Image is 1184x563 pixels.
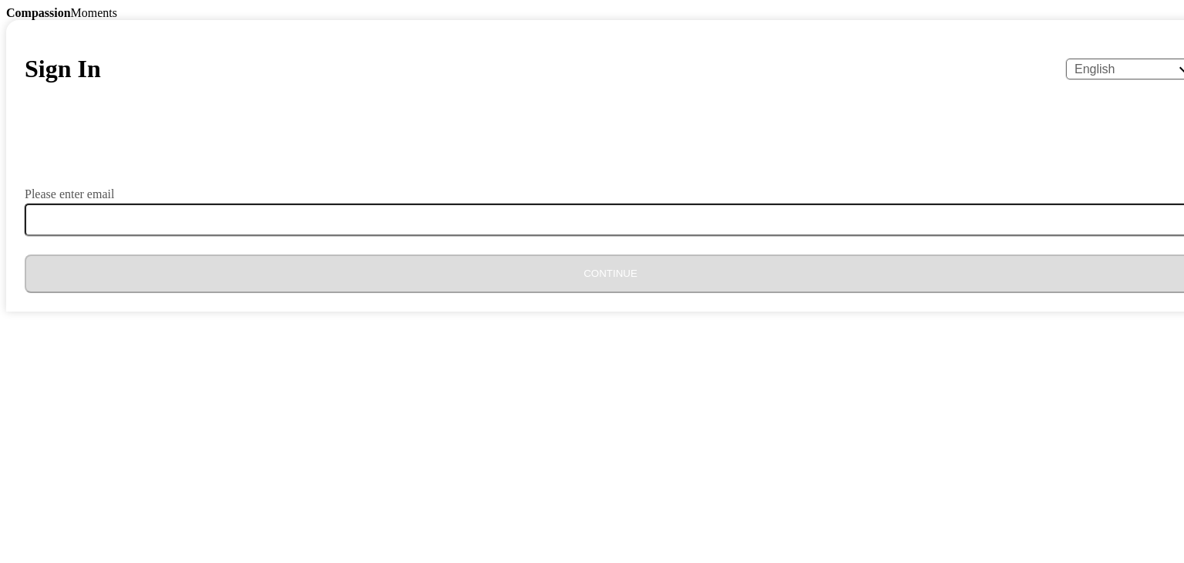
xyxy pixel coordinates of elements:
b: Compassion [6,6,71,19]
div: Moments [6,6,1178,20]
label: Please enter email [25,188,114,201]
h1: Sign In [25,55,101,83]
